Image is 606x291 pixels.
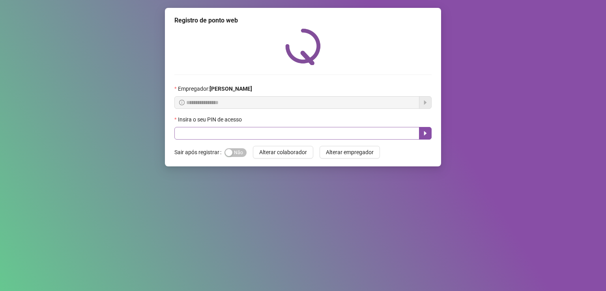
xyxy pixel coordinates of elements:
span: Empregador : [178,84,252,93]
span: Alterar colaborador [259,148,307,157]
span: caret-right [422,130,428,136]
span: Alterar empregador [326,148,374,157]
label: Sair após registrar [174,146,224,159]
img: QRPoint [285,28,321,65]
span: info-circle [179,100,185,105]
label: Insira o seu PIN de acesso [174,115,247,124]
strong: [PERSON_NAME] [209,86,252,92]
div: Registro de ponto web [174,16,432,25]
button: Alterar colaborador [253,146,313,159]
button: Alterar empregador [320,146,380,159]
